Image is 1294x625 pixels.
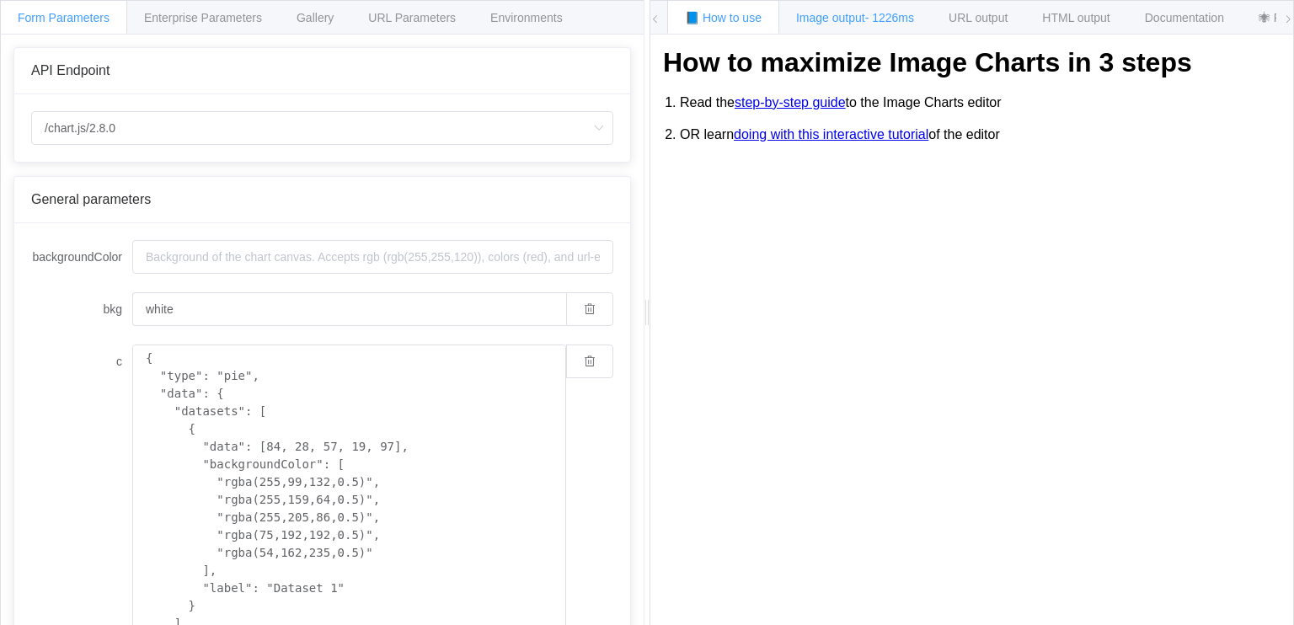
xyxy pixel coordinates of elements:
li: OR learn of the editor [680,119,1281,151]
span: Enterprise Parameters [144,11,262,24]
a: doing with this interactive tutorial [734,127,928,142]
input: Background of the chart canvas. Accepts rgb (rgb(255,255,120)), colors (red), and url-encoded hex... [132,292,566,326]
span: HTML output [1042,11,1110,24]
span: Gallery [297,11,334,24]
h1: How to maximize Image Charts in 3 steps [663,47,1281,78]
label: backgroundColor [31,240,132,274]
span: URL output [949,11,1008,24]
li: Read the to the Image Charts editor [680,87,1281,119]
input: Background of the chart canvas. Accepts rgb (rgb(255,255,120)), colors (red), and url-encoded hex... [132,240,613,274]
span: Form Parameters [18,11,110,24]
span: - 1226ms [865,11,914,24]
span: Image output [796,11,914,24]
span: API Endpoint [31,63,110,77]
label: bkg [31,292,132,326]
a: step-by-step guide [735,95,846,110]
span: URL Parameters [368,11,456,24]
span: General parameters [31,192,151,206]
span: 📘 How to use [685,11,762,24]
input: Select [31,111,613,145]
span: Documentation [1145,11,1224,24]
span: Environments [490,11,563,24]
label: c [31,345,132,378]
